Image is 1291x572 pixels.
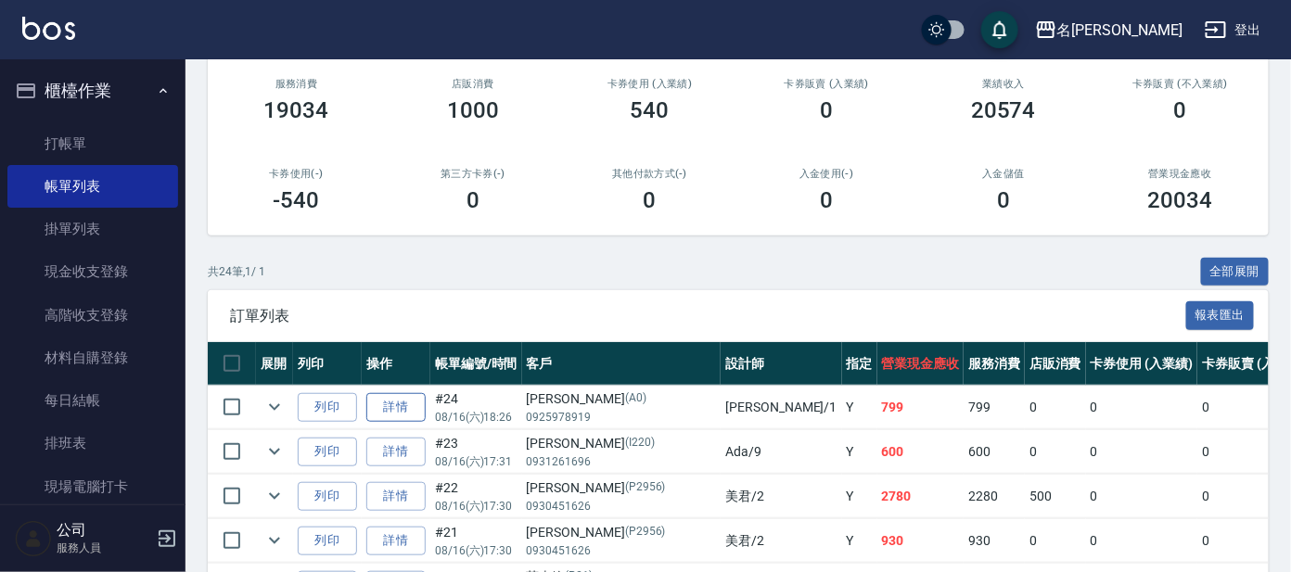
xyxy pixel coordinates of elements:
[625,434,655,453] p: (I220)
[1086,519,1198,563] td: 0
[721,342,841,386] th: 設計師
[842,430,877,474] td: Y
[527,453,717,470] p: 0931261696
[407,168,540,180] h2: 第三方卡券(-)
[938,78,1070,90] h2: 業績收入
[625,389,646,409] p: (A0)
[721,519,841,563] td: 美君 /2
[7,465,178,508] a: 現場電腦打卡
[430,430,522,474] td: #23
[721,430,841,474] td: Ada /9
[467,187,479,213] h3: 0
[583,168,716,180] h2: 其他付款方式(-)
[1186,306,1255,324] a: 報表匯出
[293,342,362,386] th: 列印
[842,519,877,563] td: Y
[971,97,1036,123] h3: 20574
[527,542,717,559] p: 0930451626
[625,478,666,498] p: (P2956)
[261,393,288,421] button: expand row
[7,122,178,165] a: 打帳單
[964,430,1025,474] td: 600
[261,527,288,554] button: expand row
[298,438,357,466] button: 列印
[877,475,965,518] td: 2780
[527,498,717,515] p: 0930451626
[263,97,328,123] h3: 19034
[631,97,670,123] h3: 540
[1086,386,1198,429] td: 0
[208,263,265,280] p: 共 24 筆, 1 / 1
[7,379,178,422] a: 每日結帳
[1148,187,1213,213] h3: 20034
[1025,430,1086,474] td: 0
[1186,301,1255,330] button: 報表匯出
[527,389,717,409] div: [PERSON_NAME]
[15,520,52,557] img: Person
[435,498,518,515] p: 08/16 (六) 17:30
[1025,386,1086,429] td: 0
[7,250,178,293] a: 現金收支登錄
[820,187,833,213] h3: 0
[721,475,841,518] td: 美君 /2
[877,386,965,429] td: 799
[430,475,522,518] td: #22
[522,342,722,386] th: 客戶
[22,17,75,40] img: Logo
[877,430,965,474] td: 600
[644,187,657,213] h3: 0
[261,438,288,465] button: expand row
[407,78,540,90] h2: 店販消費
[527,523,717,542] div: [PERSON_NAME]
[7,165,178,208] a: 帳單列表
[964,475,1025,518] td: 2280
[7,422,178,464] a: 排班表
[366,482,426,511] a: 詳情
[1086,475,1198,518] td: 0
[7,337,178,379] a: 材料自購登錄
[1197,13,1269,47] button: 登出
[842,386,877,429] td: Y
[366,438,426,466] a: 詳情
[583,78,716,90] h2: 卡券使用 (入業績)
[625,523,666,542] p: (P2956)
[981,11,1018,48] button: save
[877,519,965,563] td: 930
[964,519,1025,563] td: 930
[447,97,499,123] h3: 1000
[362,342,430,386] th: 操作
[366,527,426,555] a: 詳情
[230,78,363,90] h3: 服務消費
[298,482,357,511] button: 列印
[1114,168,1246,180] h2: 營業現金應收
[761,168,893,180] h2: 入金使用(-)
[527,434,717,453] div: [PERSON_NAME]
[230,168,363,180] h2: 卡券使用(-)
[57,540,151,556] p: 服務人員
[298,527,357,555] button: 列印
[1174,97,1187,123] h3: 0
[57,521,151,540] h5: 公司
[1057,19,1182,42] div: 名[PERSON_NAME]
[430,342,522,386] th: 帳單編號/時間
[435,542,518,559] p: 08/16 (六) 17:30
[1086,430,1198,474] td: 0
[256,342,293,386] th: 展開
[1025,342,1086,386] th: 店販消費
[877,342,965,386] th: 營業現金應收
[230,307,1186,325] span: 訂單列表
[273,187,319,213] h3: -540
[761,78,893,90] h2: 卡券販賣 (入業績)
[964,386,1025,429] td: 799
[527,409,717,426] p: 0925978919
[1025,519,1086,563] td: 0
[842,475,877,518] td: Y
[7,67,178,115] button: 櫃檯作業
[366,393,426,422] a: 詳情
[964,342,1025,386] th: 服務消費
[997,187,1010,213] h3: 0
[261,482,288,510] button: expand row
[1025,475,1086,518] td: 500
[430,519,522,563] td: #21
[1028,11,1190,49] button: 名[PERSON_NAME]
